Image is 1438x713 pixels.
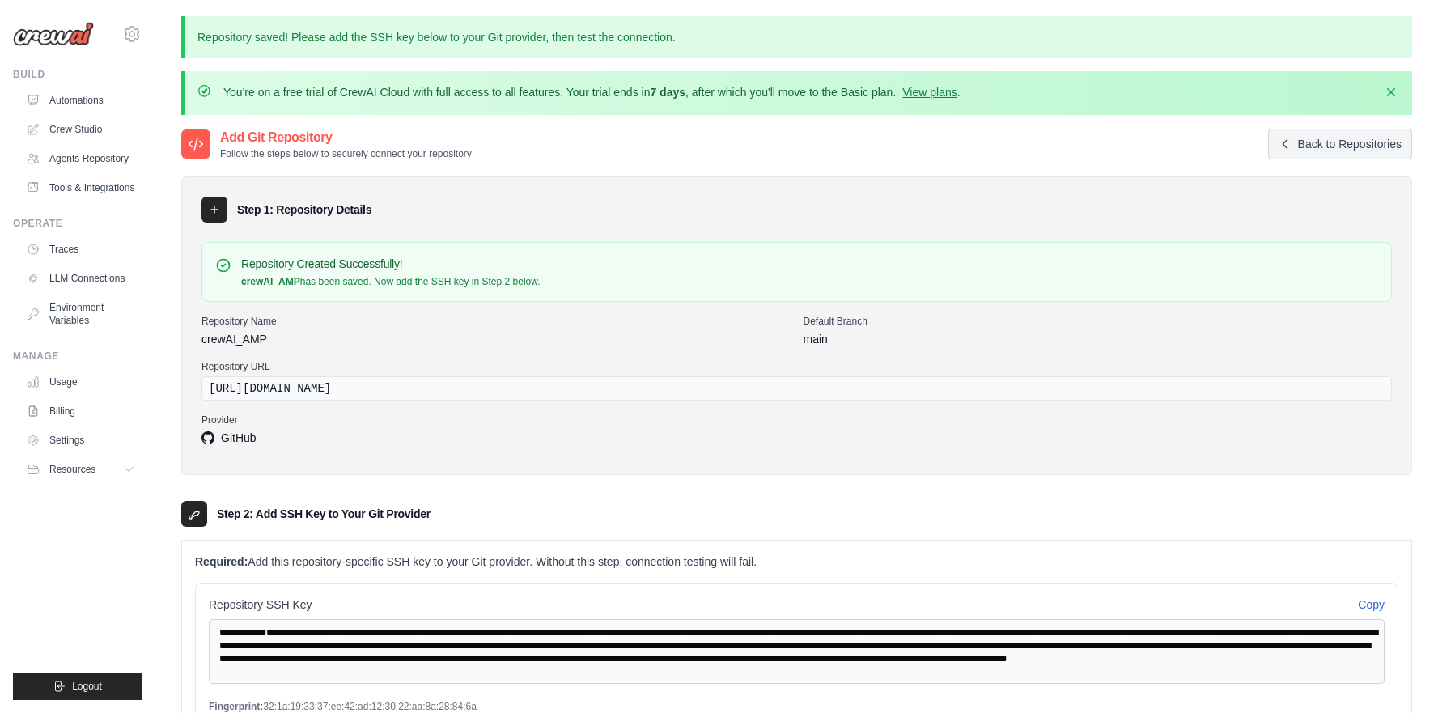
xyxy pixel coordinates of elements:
strong: 7 days [650,86,685,99]
div: Manage [13,350,142,363]
a: Environment Variables [19,295,142,333]
h3: Step 2: Add SSH Key to Your Git Provider [217,506,431,522]
a: LLM Connections [19,265,142,291]
a: Tools & Integrations [19,175,142,201]
div: main [804,331,1393,347]
div: crewAI_AMP [201,331,791,347]
a: Settings [19,427,142,453]
span: Resources [49,463,95,476]
strong: crewAI_AMP [241,276,300,287]
a: Usage [19,369,142,395]
a: Crew Studio [19,117,142,142]
img: Logo [13,22,94,46]
div: Build [13,68,142,81]
span: GitHub [201,430,257,446]
a: Traces [19,236,142,262]
button: Copy [1358,596,1385,613]
a: Back to Repositories [1268,129,1412,159]
label: Repository URL [201,360,1392,373]
a: Agents Repository [19,146,142,172]
span: Logout [72,680,102,693]
p: Follow the steps below to securely connect your repository [220,147,472,160]
div: Operate [13,217,142,230]
h4: Repository Created Successfully! [241,256,541,272]
button: Logout [13,673,142,700]
span: Repository SSH Key [209,596,312,613]
label: Default Branch [804,315,1393,328]
h3: Step 1: Repository Details [237,202,371,218]
p: You're on a free trial of CrewAI Cloud with full access to all features. Your trial ends in , aft... [223,84,961,100]
a: View plans [902,86,957,99]
p: Add this repository-specific SSH key to your Git provider. Without this step, connection testing ... [195,554,1398,570]
label: Repository Name [201,315,791,328]
label: Provider [201,414,1392,427]
strong: Fingerprint: [209,701,263,712]
a: Automations [19,87,142,113]
div: [URL][DOMAIN_NAME] [201,376,1392,401]
div: 32:1a:19:33:37:ee:42:ad:12:30:22:aa:8a:28:84:6a [209,700,1385,713]
strong: Required: [195,555,248,568]
a: Billing [19,398,142,424]
h2: Add Git Repository [220,128,472,147]
button: Resources [19,456,142,482]
p: Repository saved! Please add the SSH key below to your Git provider, then test the connection. [181,16,1412,58]
p: has been saved. Now add the SSH key in Step 2 below. [241,275,541,288]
